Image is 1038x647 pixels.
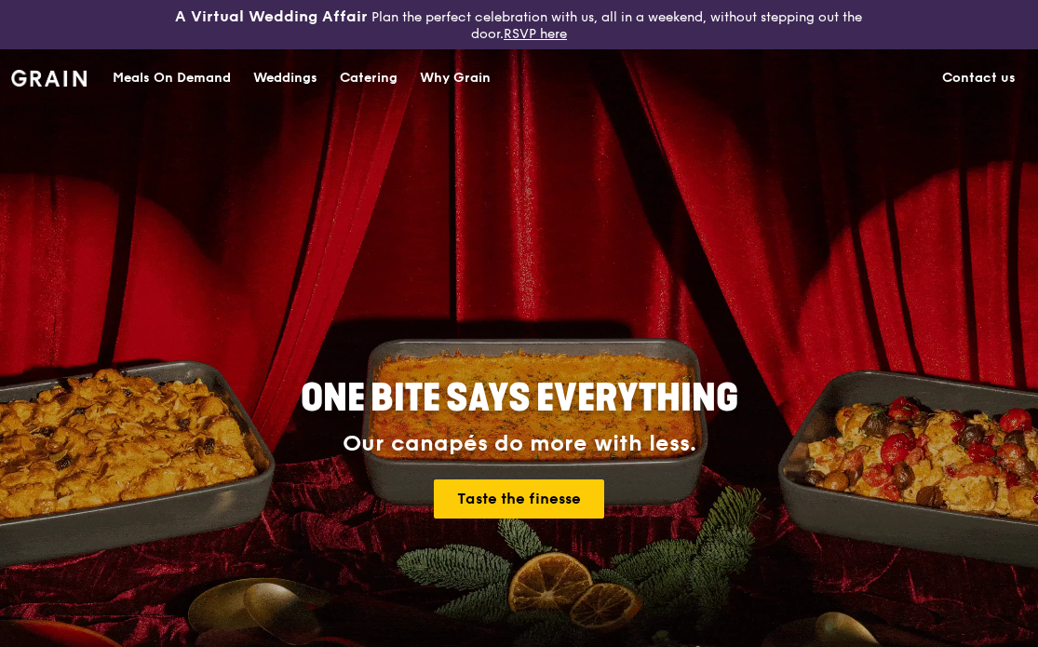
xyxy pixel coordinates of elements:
div: Weddings [253,50,317,106]
a: Weddings [242,50,329,106]
img: Grain [11,70,87,87]
div: Why Grain [420,50,491,106]
a: Taste the finesse [434,479,604,519]
a: Catering [329,50,409,106]
a: Why Grain [409,50,502,106]
span: ONE BITE SAYS EVERYTHING [301,376,738,421]
div: Our canapés do more with less. [184,431,855,457]
div: Meals On Demand [113,50,231,106]
a: RSVP here [504,26,567,42]
div: Catering [340,50,398,106]
a: GrainGrain [11,48,87,104]
div: Plan the perfect celebration with us, all in a weekend, without stepping out the door. [173,7,865,42]
a: Contact us [931,50,1027,106]
h3: A Virtual Wedding Affair [175,7,368,26]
